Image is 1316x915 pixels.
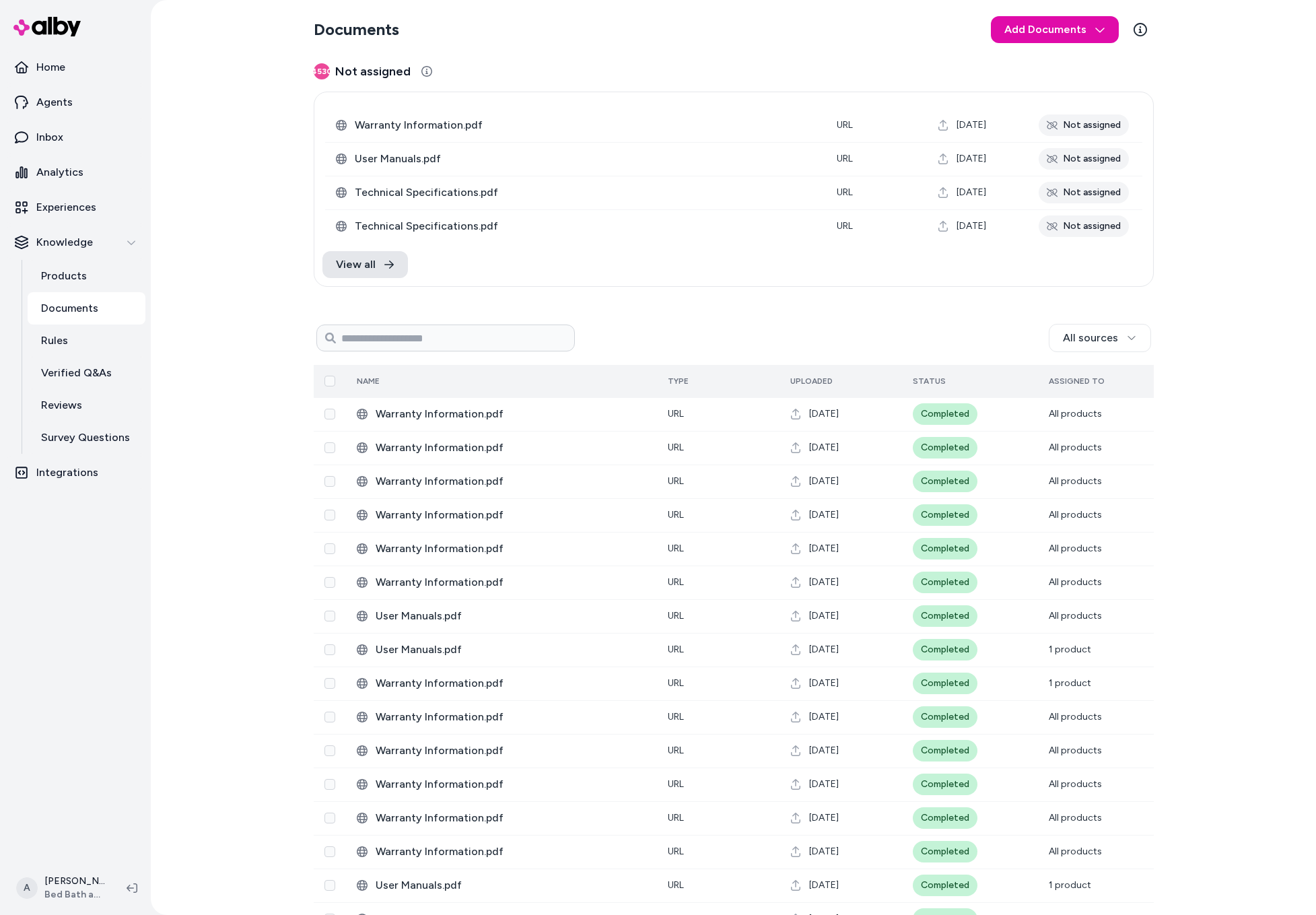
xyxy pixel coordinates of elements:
span: 1 product [1049,644,1091,655]
div: Warranty Information.pdf [336,117,815,133]
div: Completed [913,807,977,829]
span: All sources [1063,330,1118,346]
span: Warranty Information.pdf [376,776,646,792]
span: User Manuals.pdf [376,608,646,624]
span: URL [668,711,684,722]
span: [DATE] [809,845,839,858]
span: Warranty Information.pdf [376,507,646,523]
span: Warranty Information.pdf [355,117,815,133]
span: URL [668,543,684,554]
a: Experiences [5,191,145,224]
button: Select row [324,409,335,419]
span: Uploaded [790,376,833,386]
p: Verified Q&As [41,365,112,381]
span: View all [336,257,376,273]
div: Not assigned [1039,215,1129,237]
button: Select row [324,442,335,453]
span: [DATE] [957,152,986,166]
span: All products [1049,610,1102,621]
span: 1 product [1049,879,1091,891]
a: Inbox [5,121,145,154]
button: Select row [324,644,335,655]
span: URL [668,846,684,857]
span: URL [668,745,684,756]
span: Warranty Information.pdf [376,406,646,422]
span: [DATE] [809,744,839,757]
span: 1 product [1049,677,1091,689]
span: URL [837,187,853,198]
span: [DATE] [809,441,839,454]
div: Completed [913,841,977,862]
button: All sources [1049,324,1151,352]
span: Bed Bath and Beyond [44,888,105,902]
a: Rules [28,325,145,357]
div: Warranty Information.pdf [357,541,646,557]
span: [DATE] [957,219,986,233]
a: Verified Q&As [28,357,145,389]
div: Warranty Information.pdf [357,810,646,826]
span: Warranty Information.pdf [376,473,646,489]
span: URL [668,509,684,520]
span: [DATE] [809,609,839,623]
p: Home [36,59,65,75]
button: Select row [324,611,335,621]
button: Select row [324,543,335,554]
div: Completed [913,706,977,728]
div: Completed [913,504,977,526]
div: Completed [913,605,977,627]
span: [DATE] [957,186,986,199]
div: Name [357,376,458,386]
span: [DATE] [809,778,839,791]
span: All products [1049,475,1102,487]
span: All products [1049,846,1102,857]
span: 4530 [314,63,330,79]
span: Warranty Information.pdf [376,844,646,860]
span: [DATE] [809,677,839,690]
span: URL [668,610,684,621]
span: User Manuals.pdf [376,642,646,658]
span: URL [837,153,853,164]
a: Reviews [28,389,145,421]
div: User Manuals.pdf [357,877,646,893]
button: Select row [324,712,335,722]
img: alby Logo [13,17,81,36]
a: View all [322,251,408,278]
div: Technical Specifications.pdf [336,184,815,201]
span: [DATE] [809,879,839,892]
div: Warranty Information.pdf [357,675,646,691]
p: Reviews [41,397,82,413]
button: Select row [324,813,335,823]
div: Completed [913,437,977,459]
span: All products [1049,576,1102,588]
span: Technical Specifications.pdf [355,184,815,201]
button: Select row [324,846,335,857]
button: Select row [324,745,335,756]
p: Analytics [36,164,83,180]
div: Warranty Information.pdf [357,473,646,489]
a: Agents [5,86,145,118]
span: URL [837,119,853,131]
button: Select row [324,779,335,790]
p: Products [41,268,87,284]
span: [DATE] [809,407,839,421]
span: Assigned To [1049,376,1105,386]
button: Knowledge [5,226,145,259]
span: URL [668,442,684,453]
div: Warranty Information.pdf [357,507,646,523]
span: URL [668,644,684,655]
span: URL [668,879,684,891]
a: Documents [28,292,145,325]
span: URL [668,576,684,588]
span: All products [1049,745,1102,756]
span: URL [668,812,684,823]
span: Not assigned [335,62,411,81]
span: User Manuals.pdf [355,151,815,167]
p: Knowledge [36,234,93,250]
span: A [16,877,38,899]
span: All products [1049,778,1102,790]
div: Completed [913,471,977,492]
span: Warranty Information.pdf [376,743,646,759]
button: Add Documents [991,16,1119,43]
div: Completed [913,875,977,896]
span: All products [1049,408,1102,419]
